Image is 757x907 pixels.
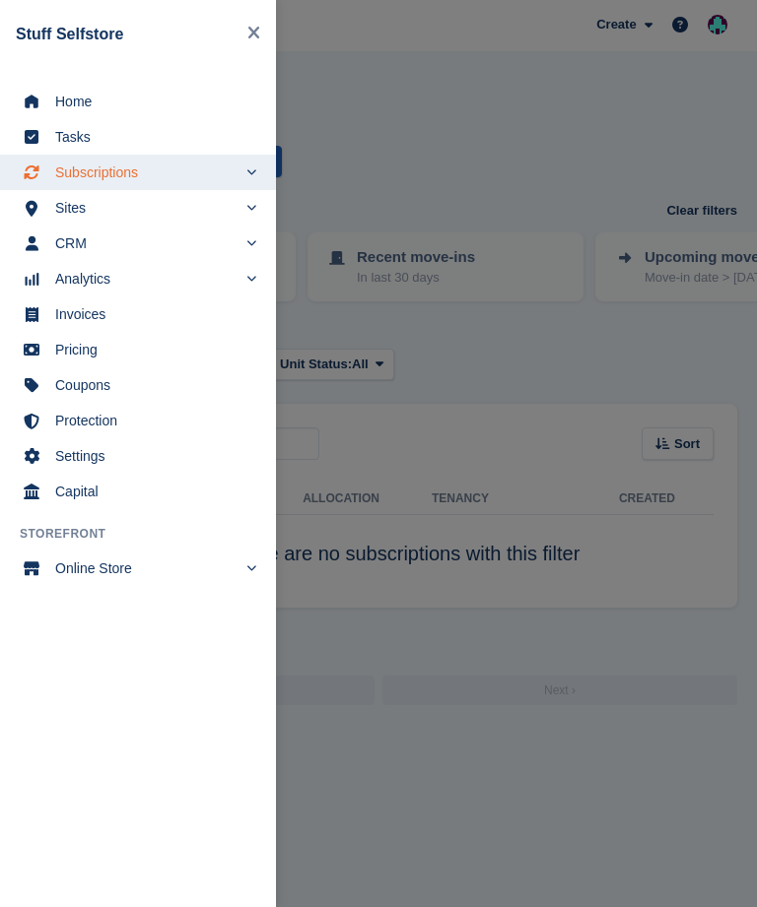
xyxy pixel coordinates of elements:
[55,478,246,505] span: Capital
[55,407,246,434] span: Protection
[55,371,246,399] span: Coupons
[55,442,246,470] span: Settings
[55,229,237,257] span: CRM
[55,300,246,328] span: Invoices
[55,336,246,363] span: Pricing
[55,123,246,151] span: Tasks
[55,159,237,186] span: Subscriptions
[16,23,240,46] div: Stuff Selfstore
[55,88,246,115] span: Home
[55,265,237,292] span: Analytics
[55,554,237,582] span: Online Store
[240,16,268,52] button: Close navigation
[20,525,276,543] span: Storefront
[55,194,237,222] span: Sites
